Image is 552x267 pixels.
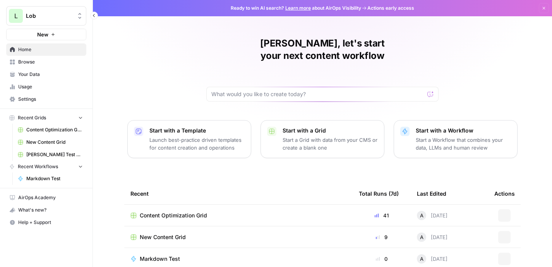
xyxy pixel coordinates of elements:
[18,46,83,53] span: Home
[7,204,86,216] div: What's new?
[6,81,86,93] a: Usage
[18,194,83,201] span: AirOps Academy
[6,29,86,40] button: New
[130,183,346,204] div: Recent
[6,68,86,81] a: Your Data
[6,191,86,204] a: AirOps Academy
[417,254,447,264] div: [DATE]
[127,120,251,158] button: Start with a TemplateLaunch best-practice driven templates for content creation and operations
[6,161,86,172] button: Recent Workflows
[359,183,399,204] div: Total Runs (7d)
[18,219,83,226] span: Help + Support
[206,37,439,62] h1: [PERSON_NAME], let's start your next content workflow
[6,43,86,56] a: Home
[359,212,405,219] div: 41
[6,216,86,229] button: Help + Support
[6,6,86,26] button: Workspace: Lob
[359,255,405,263] div: 0
[26,139,83,146] span: New Content Grid
[417,183,446,204] div: Last Edited
[420,255,423,263] span: A
[14,124,86,136] a: Content Optimization Grid
[416,127,511,134] p: Start with a Workflow
[18,59,83,65] span: Browse
[417,233,447,242] div: [DATE]
[149,127,245,134] p: Start with a Template
[417,211,447,220] div: [DATE]
[140,212,207,219] span: Content Optimization Grid
[37,31,48,38] span: New
[6,204,86,216] button: What's new?
[18,163,58,170] span: Recent Workflows
[420,233,423,241] span: A
[26,151,83,158] span: [PERSON_NAME] Test Grid
[26,126,83,133] span: Content Optimization Grid
[26,12,73,20] span: Lob
[14,136,86,148] a: New Content Grid
[416,136,511,152] p: Start a Workflow that combines your data, LLMs and human review
[18,96,83,103] span: Settings
[140,255,180,263] span: Markdown Test
[14,172,86,185] a: Markdown Test
[283,136,378,152] p: Start a Grid with data from your CMS or create a blank one
[231,5,361,12] span: Ready to win AI search? about AirOps Visibility
[261,120,384,158] button: Start with a GridStart a Grid with data from your CMS or create a blank one
[130,212,346,219] a: Content Optimization Grid
[420,212,423,219] span: A
[6,93,86,105] a: Settings
[6,112,86,124] button: Recent Grids
[359,233,405,241] div: 9
[367,5,414,12] span: Actions early access
[26,175,83,182] span: Markdown Test
[140,233,186,241] span: New Content Grid
[285,5,311,11] a: Learn more
[130,255,346,263] a: Markdown Test
[211,90,424,98] input: What would you like to create today?
[394,120,518,158] button: Start with a WorkflowStart a Workflow that combines your data, LLMs and human review
[14,11,18,21] span: L
[149,136,245,152] p: Launch best-practice driven templates for content creation and operations
[14,148,86,161] a: [PERSON_NAME] Test Grid
[494,183,515,204] div: Actions
[6,56,86,68] a: Browse
[283,127,378,134] p: Start with a Grid
[18,71,83,78] span: Your Data
[18,83,83,90] span: Usage
[18,114,46,121] span: Recent Grids
[130,233,346,241] a: New Content Grid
